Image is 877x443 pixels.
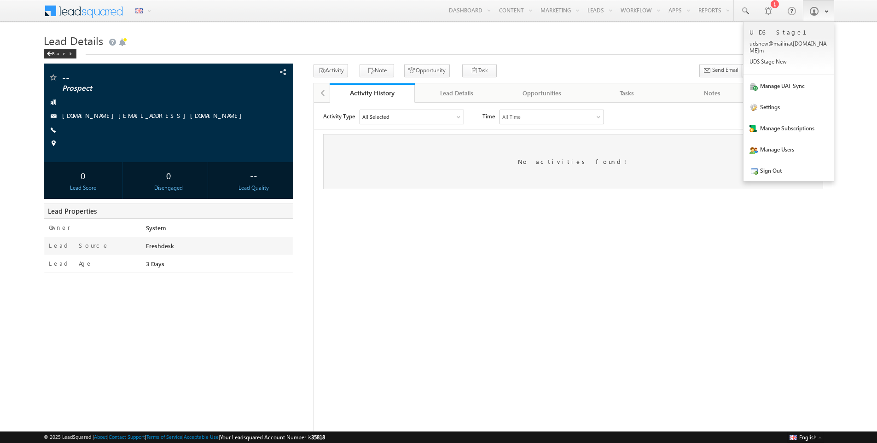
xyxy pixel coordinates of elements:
span: Prospect [62,84,218,93]
a: Terms of Service [146,434,182,440]
label: Owner [49,223,70,232]
div: All Time [188,10,207,18]
div: Notes [677,87,747,99]
a: Manage UAT Sync [743,75,834,96]
a: Acceptable Use [184,434,219,440]
span: Lead Properties [48,206,97,216]
div: Activity History [337,88,408,97]
div: Back [44,49,76,58]
a: Sign Out [743,160,834,181]
div: Lead Details [422,87,492,99]
span: © 2025 LeadSquared | | | | | [44,433,325,442]
div: No activities found! [9,31,509,87]
div: All Selected [48,10,75,18]
div: System [144,223,293,236]
button: Task [462,64,497,77]
button: English [787,431,824,443]
p: UDS Stage1 [749,28,828,36]
a: Activity History [330,83,415,103]
button: Activity [314,64,348,77]
a: Contact Support [109,434,145,440]
span: Lead Details [44,33,103,48]
div: Tasks [592,87,662,99]
a: Opportunities [500,83,585,103]
div: 3 Days [144,259,293,272]
label: Lead Source [49,241,109,250]
span: -- [62,73,218,82]
div: 0 [132,167,205,184]
div: Opportunities [507,87,577,99]
span: Time [168,7,181,21]
a: Settings [743,96,834,117]
label: Lead Age [49,259,93,268]
a: Back [44,49,81,57]
div: All Selected [46,7,150,21]
a: About [94,434,107,440]
div: 0 [46,167,120,184]
a: Tasks [585,83,670,103]
a: UDS Stage1 udsnew@mailinat[DOMAIN_NAME]m UDS Stage New [743,22,834,75]
a: Manage Subscriptions [743,117,834,139]
div: -- [217,167,290,184]
div: Lead Quality [217,184,290,192]
button: Send Email [699,64,743,77]
a: [DOMAIN_NAME][EMAIL_ADDRESS][DOMAIN_NAME] [62,111,246,119]
div: Disengaged [132,184,205,192]
span: Your Leadsquared Account Number is [220,434,325,441]
p: udsne w@mai linat [DOMAIN_NAME] m [749,40,828,54]
div: Freshdesk [144,241,293,254]
a: Lead Details [415,83,500,103]
span: 35818 [311,434,325,441]
span: English [799,434,817,441]
div: Lead Score [46,184,120,192]
a: Manage Users [743,139,834,160]
button: Note [360,64,394,77]
button: Opportunity [404,64,450,77]
span: Send Email [712,66,738,74]
p: UDS Stage New [749,58,828,65]
span: Activity Type [9,7,41,21]
a: Notes [670,83,755,103]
